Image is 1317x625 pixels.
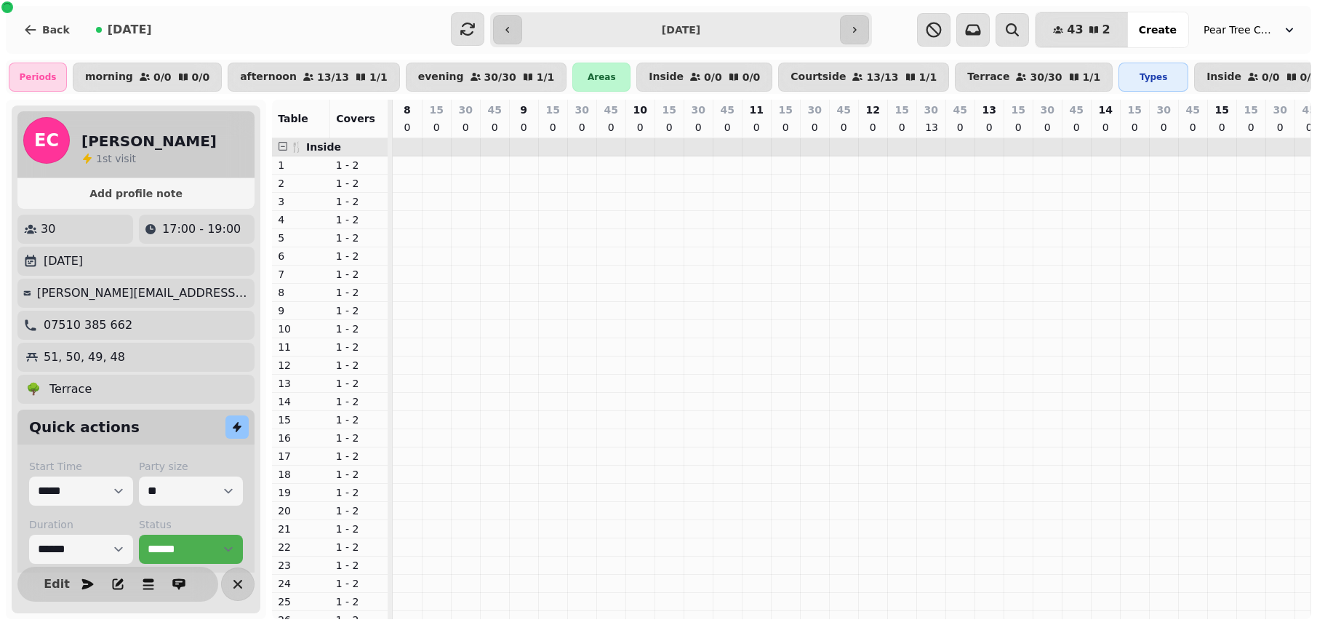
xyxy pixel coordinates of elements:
p: 4 [278,212,324,227]
p: 13 [278,376,324,391]
p: 1 - 2 [336,340,383,354]
p: 0 / 0 [742,72,761,82]
p: 1 - 2 [336,558,383,573]
p: 13 [925,120,937,135]
p: 1 - 2 [336,249,383,263]
p: 🌳 [26,381,41,398]
p: 0 [1245,120,1257,135]
p: 1 - 2 [336,212,383,227]
p: 20 [278,503,324,518]
p: 0 [460,120,471,135]
p: 17 [278,449,324,463]
span: Add profile note [35,188,237,199]
p: 0 [954,120,966,135]
p: 30 [458,103,472,117]
p: 30 [575,103,588,117]
p: 1 - 2 [336,576,383,591]
p: 1 / 1 [369,72,388,82]
p: 11 [278,340,324,354]
p: 30 [1156,103,1170,117]
button: Terrace30/301/1 [955,63,1113,92]
p: Terrace [49,381,92,398]
p: 0 [1158,120,1169,135]
span: Create [1139,25,1177,35]
p: 30 [41,220,55,238]
p: 0 [489,120,500,135]
p: 24 [278,576,324,591]
p: 45 [1185,103,1199,117]
p: 17:00 - 19:00 [162,220,241,238]
p: 1 - 2 [336,540,383,554]
p: 45 [487,103,501,117]
p: 0 [518,120,529,135]
p: 23 [278,558,324,573]
p: Inside [1206,71,1241,83]
button: afternoon13/131/1 [228,63,400,92]
p: 15 [1011,103,1025,117]
p: 30 / 30 [1030,72,1062,82]
label: Party size [139,459,243,474]
span: Edit [48,578,65,590]
p: 15 [894,103,908,117]
p: 1 - 2 [336,176,383,191]
p: 7 [278,267,324,282]
p: 9 [278,303,324,318]
p: 0 [1216,120,1228,135]
p: 1 - 2 [336,194,383,209]
p: 14 [278,394,324,409]
p: 0 [867,120,878,135]
p: 13 [982,103,996,117]
span: EC [34,132,59,149]
p: 1 / 1 [537,72,555,82]
p: 1 - 2 [336,522,383,536]
button: Back [12,12,81,47]
p: 0 [809,120,820,135]
button: Courtside13/131/1 [778,63,949,92]
p: 45 [1302,103,1316,117]
p: 0 [780,120,791,135]
button: [DATE] [84,12,164,47]
p: 0 / 0 [153,72,172,82]
p: 0 [1274,120,1286,135]
span: 43 [1067,24,1083,36]
span: st [103,153,115,164]
p: 15 [1127,103,1141,117]
p: 0 [750,120,762,135]
p: 0 [983,120,995,135]
button: Inside0/00/0 [636,63,772,92]
p: 51, 50, 49, 48 [44,349,125,366]
p: 10 [633,103,647,117]
p: 0 [431,120,442,135]
button: evening30/301/1 [406,63,567,92]
p: 18 [278,467,324,482]
p: 0 [634,120,646,135]
p: 13 / 13 [317,72,349,82]
span: Back [42,25,70,35]
p: 1 - 2 [336,303,383,318]
p: 1 - 2 [336,322,383,336]
div: Types [1118,63,1188,92]
p: 1 [278,158,324,172]
p: 45 [836,103,850,117]
p: 1 / 1 [919,72,937,82]
p: 5 [278,231,324,245]
p: 0 [1041,120,1053,135]
p: 1 - 2 [336,285,383,300]
p: 0 / 0 [1262,72,1280,82]
p: Terrace [967,71,1009,83]
p: 19 [278,485,324,500]
p: 22 [278,540,324,554]
p: 1 - 2 [336,394,383,409]
p: 30 [1040,103,1054,117]
p: 12 [865,103,879,117]
span: 2 [1102,24,1110,36]
p: 1 - 2 [336,594,383,609]
p: 45 [1069,103,1083,117]
button: Pear Tree Cafe ([GEOGRAPHIC_DATA]) [1195,17,1305,43]
p: afternoon [240,71,297,83]
p: 1 - 2 [336,376,383,391]
p: 0 [1303,120,1315,135]
label: Start Time [29,459,133,474]
p: 1 / 1 [1083,72,1101,82]
p: 11 [749,103,763,117]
